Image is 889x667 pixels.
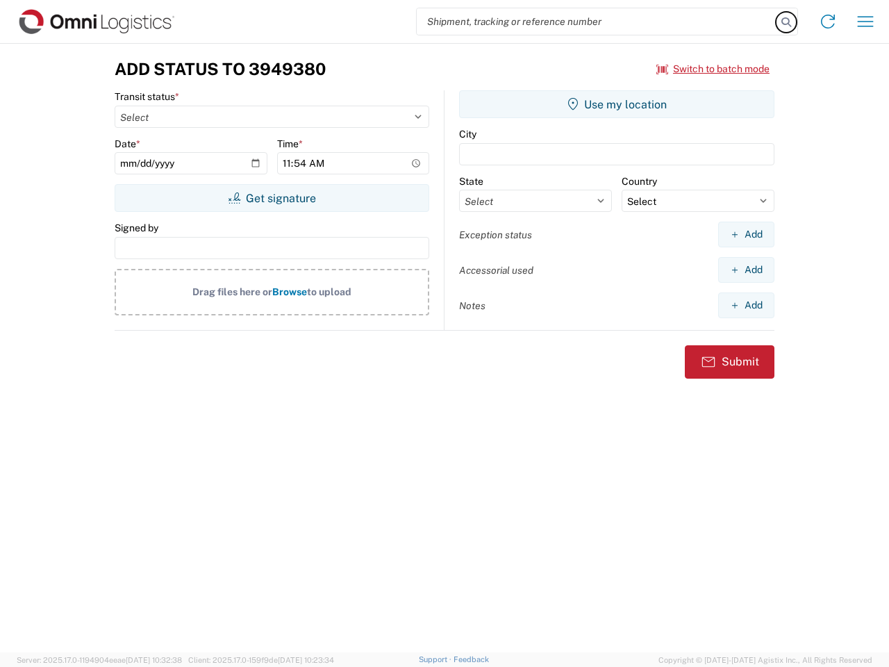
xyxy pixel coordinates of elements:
[126,656,182,664] span: [DATE] 10:32:38
[115,90,179,103] label: Transit status
[115,222,158,234] label: Signed by
[192,286,272,297] span: Drag files here or
[459,264,533,277] label: Accessorial used
[419,655,454,664] a: Support
[459,229,532,241] label: Exception status
[188,656,334,664] span: Client: 2025.17.0-159f9de
[718,222,774,247] button: Add
[718,257,774,283] button: Add
[459,90,774,118] button: Use my location
[272,286,307,297] span: Browse
[718,293,774,318] button: Add
[658,654,872,666] span: Copyright © [DATE]-[DATE] Agistix Inc., All Rights Reserved
[454,655,489,664] a: Feedback
[656,58,770,81] button: Switch to batch mode
[459,299,485,312] label: Notes
[277,138,303,150] label: Time
[278,656,334,664] span: [DATE] 10:23:34
[459,175,483,188] label: State
[622,175,657,188] label: Country
[685,345,774,379] button: Submit
[459,128,476,140] label: City
[115,59,326,79] h3: Add Status to 3949380
[115,138,140,150] label: Date
[17,656,182,664] span: Server: 2025.17.0-1194904eeae
[417,8,776,35] input: Shipment, tracking or reference number
[115,184,429,212] button: Get signature
[307,286,351,297] span: to upload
